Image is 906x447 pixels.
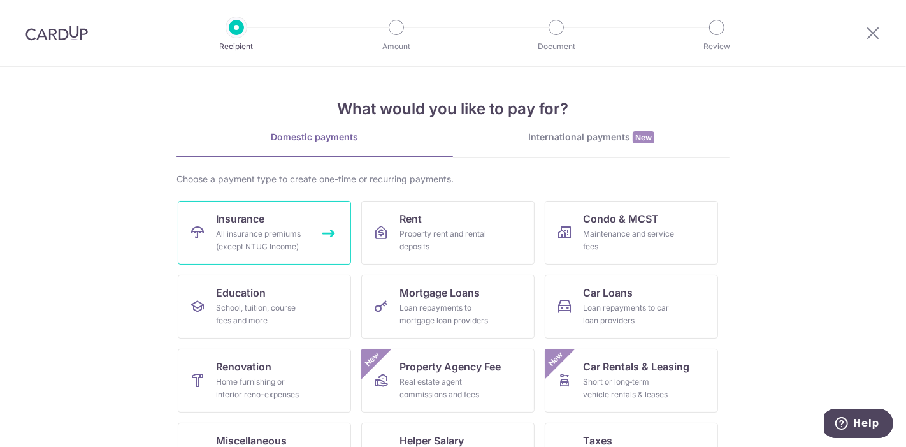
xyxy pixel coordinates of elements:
a: EducationSchool, tuition, course fees and more [178,275,351,339]
p: Document [509,40,603,53]
div: Loan repayments to car loan providers [583,302,675,327]
span: Car Loans [583,285,633,300]
div: International payments [453,131,730,144]
div: Domestic payments [176,131,453,143]
div: All insurance premiums (except NTUC Income) [216,228,308,253]
div: Loan repayments to mortgage loan providers [399,302,491,327]
div: Choose a payment type to create one-time or recurring payments. [176,173,730,186]
div: Maintenance and service fees [583,228,675,253]
div: Real estate agent commissions and fees [399,376,491,401]
span: New [362,349,383,370]
a: Mortgage LoansLoan repayments to mortgage loan providers [361,275,535,339]
p: Recipient [189,40,284,53]
div: School, tuition, course fees and more [216,302,308,327]
div: Short or long‑term vehicle rentals & leases [583,376,675,401]
iframe: Opens a widget where you can find more information [824,409,893,441]
div: Property rent and rental deposits [399,228,491,253]
span: Condo & MCST [583,211,659,226]
a: Condo & MCSTMaintenance and service fees [545,201,718,265]
span: Education [216,285,266,300]
a: Car LoansLoan repayments to car loan providers [545,275,718,339]
span: Car Rentals & Leasing [583,359,689,374]
span: Help [29,9,55,20]
span: Mortgage Loans [399,285,480,300]
a: Property Agency FeeReal estate agent commissions and feesNew [361,349,535,413]
p: Amount [349,40,443,53]
span: New [545,349,566,370]
a: Car Rentals & LeasingShort or long‑term vehicle rentals & leasesNew [545,349,718,413]
span: Property Agency Fee [399,359,501,374]
span: New [633,131,654,143]
a: InsuranceAll insurance premiums (except NTUC Income) [178,201,351,265]
h4: What would you like to pay for? [176,98,730,121]
p: Review [670,40,764,53]
img: CardUp [25,26,88,41]
a: RentProperty rent and rental deposits [361,201,535,265]
span: Renovation [216,359,271,374]
span: Rent [399,211,422,226]
span: Insurance [216,211,264,226]
a: RenovationHome furnishing or interior reno-expenses [178,349,351,413]
div: Home furnishing or interior reno-expenses [216,376,308,401]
